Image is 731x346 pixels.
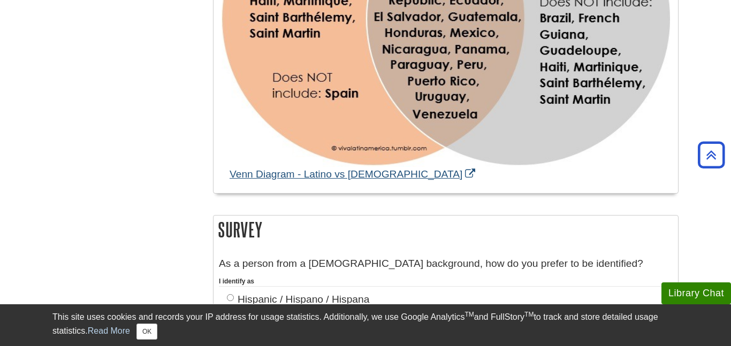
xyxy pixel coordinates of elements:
[88,326,130,335] a: Read More
[219,256,673,272] p: As a person from a [DEMOGRAPHIC_DATA] background, how do you prefer to be identified?
[219,276,673,286] div: I identify as
[227,294,234,301] input: Hispanic / Hispano / Hispana
[524,311,534,318] sup: TM
[661,282,731,304] button: Library Chat
[694,148,728,162] a: Back to Top
[136,324,157,340] button: Close
[465,311,474,318] sup: TM
[230,168,478,180] a: Link opens in new window
[227,292,369,307] label: Hispanic / Hispano / Hispana
[52,311,679,340] div: This site uses cookies and records your IP address for usage statistics. Additionally, we use Goo...
[214,216,678,244] h2: Survey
